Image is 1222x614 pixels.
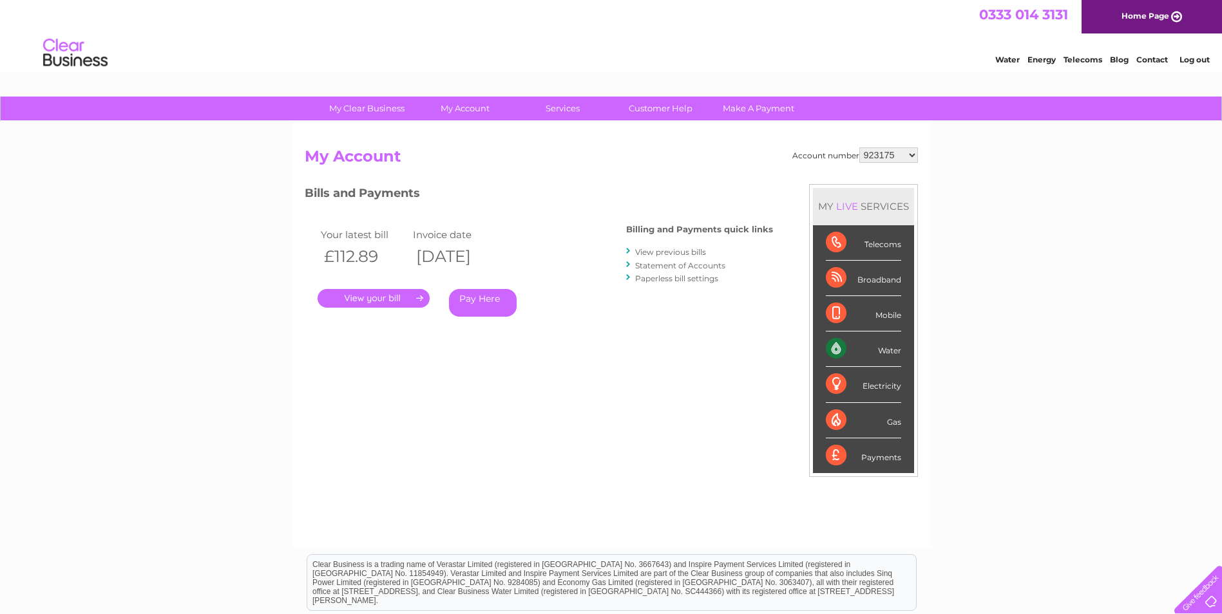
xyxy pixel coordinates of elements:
[449,289,517,317] a: Pay Here
[705,97,812,120] a: Make A Payment
[626,225,773,234] h4: Billing and Payments quick links
[826,261,901,296] div: Broadband
[792,147,918,163] div: Account number
[318,226,410,243] td: Your latest bill
[1136,55,1168,64] a: Contact
[307,7,916,62] div: Clear Business is a trading name of Verastar Limited (registered in [GEOGRAPHIC_DATA] No. 3667643...
[1110,55,1129,64] a: Blog
[314,97,420,120] a: My Clear Business
[1027,55,1056,64] a: Energy
[826,331,901,367] div: Water
[410,243,502,270] th: [DATE]
[826,403,901,438] div: Gas
[43,33,108,73] img: logo.png
[813,188,914,225] div: MY SERVICES
[412,97,518,120] a: My Account
[410,226,502,243] td: Invoice date
[979,6,1068,23] a: 0333 014 3131
[826,225,901,261] div: Telecoms
[1064,55,1102,64] a: Telecoms
[510,97,616,120] a: Services
[834,200,861,212] div: LIVE
[1179,55,1210,64] a: Log out
[635,274,718,283] a: Paperless bill settings
[826,367,901,402] div: Electricity
[305,184,773,207] h3: Bills and Payments
[318,289,430,308] a: .
[826,438,901,473] div: Payments
[607,97,714,120] a: Customer Help
[995,55,1020,64] a: Water
[635,261,725,270] a: Statement of Accounts
[826,296,901,331] div: Mobile
[635,247,706,257] a: View previous bills
[305,147,918,172] h2: My Account
[318,243,410,270] th: £112.89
